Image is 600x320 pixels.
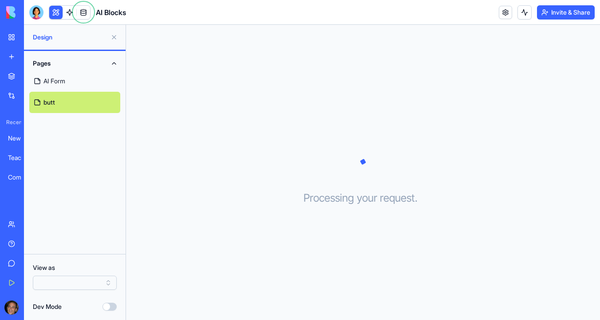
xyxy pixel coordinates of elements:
span: Design [33,33,107,42]
a: AI Form [29,70,120,92]
label: Dev Mode [33,302,62,311]
img: ACg8ocKwlY-G7EnJG7p3bnYwdp_RyFFHyn9MlwQjYsG_56ZlydI1TXjL_Q=s96-c [4,300,19,315]
a: Teacher Hours Management Portal [3,149,38,167]
div: New App [8,134,33,143]
span: AI Blocks [96,7,126,18]
a: New App [3,129,38,147]
a: Company Fit and Outreach [3,168,38,186]
button: Pages [29,56,120,70]
label: View as [33,263,117,272]
a: butt [29,92,120,113]
div: Teacher Hours Management Portal [8,153,33,162]
h3: Processing your request [304,191,423,205]
img: logo [6,6,61,19]
span: . [415,191,418,205]
span: Recent [3,119,21,126]
div: Company Fit and Outreach [8,173,33,182]
button: Invite & Share [537,5,595,20]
